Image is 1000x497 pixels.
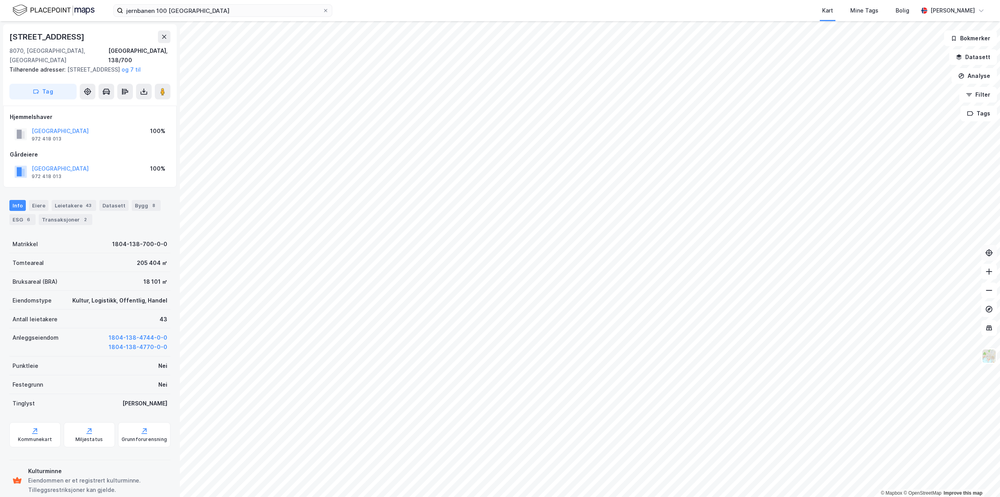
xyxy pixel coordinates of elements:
[959,87,997,103] button: Filter
[159,315,167,324] div: 43
[122,436,167,443] div: Grunnforurensning
[9,200,26,211] div: Info
[13,4,95,17] img: logo.f888ab2527a4732fd821a326f86c7f29.svg
[108,46,170,65] div: [GEOGRAPHIC_DATA], 138/700
[150,164,165,173] div: 100%
[961,459,1000,497] iframe: Chat Widget
[150,202,158,209] div: 8
[961,106,997,121] button: Tags
[109,342,167,352] button: 1804-138-4770-0-0
[930,6,975,15] div: [PERSON_NAME]
[9,65,164,74] div: [STREET_ADDRESS]
[158,361,167,371] div: Nei
[13,277,57,286] div: Bruksareal (BRA)
[881,490,902,496] a: Mapbox
[84,202,93,209] div: 43
[896,6,909,15] div: Bolig
[32,136,61,142] div: 972 418 013
[143,277,167,286] div: 18 101 ㎡
[850,6,878,15] div: Mine Tags
[9,66,67,73] span: Tilhørende adresser:
[13,258,44,268] div: Tomteareal
[9,214,36,225] div: ESG
[9,31,86,43] div: [STREET_ADDRESS]
[13,333,59,342] div: Anleggseiendom
[109,333,167,342] button: 1804-138-4744-0-0
[132,200,161,211] div: Bygg
[39,214,92,225] div: Transaksjoner
[903,490,941,496] a: OpenStreetMap
[982,349,996,364] img: Z
[72,296,167,305] div: Kultur, Logistikk, Offentlig, Handel
[10,150,170,159] div: Gårdeiere
[75,436,103,443] div: Miljøstatus
[137,258,167,268] div: 205 404 ㎡
[123,5,323,16] input: Søk på adresse, matrikkel, gårdeiere, leietakere eller personer
[158,380,167,389] div: Nei
[9,84,77,99] button: Tag
[122,399,167,408] div: [PERSON_NAME]
[9,46,108,65] div: 8070, [GEOGRAPHIC_DATA], [GEOGRAPHIC_DATA]
[99,200,129,211] div: Datasett
[944,490,982,496] a: Improve this map
[29,200,48,211] div: Eiere
[944,31,997,46] button: Bokmerker
[961,459,1000,497] div: Kontrollprogram for chat
[13,380,43,389] div: Festegrunn
[52,200,96,211] div: Leietakere
[13,239,38,249] div: Matrikkel
[13,296,52,305] div: Eiendomstype
[81,216,89,223] div: 2
[13,361,38,371] div: Punktleie
[32,173,61,180] div: 972 418 013
[13,399,35,408] div: Tinglyst
[952,68,997,84] button: Analyse
[13,315,57,324] div: Antall leietakere
[949,49,997,65] button: Datasett
[822,6,833,15] div: Kart
[150,126,165,136] div: 100%
[25,216,32,223] div: 6
[28,476,167,495] div: Eiendommen er et registrert kulturminne. Tilleggsrestriksjoner kan gjelde.
[18,436,52,443] div: Kommunekart
[112,239,167,249] div: 1804-138-700-0-0
[28,466,167,476] div: Kulturminne
[10,112,170,122] div: Hjemmelshaver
